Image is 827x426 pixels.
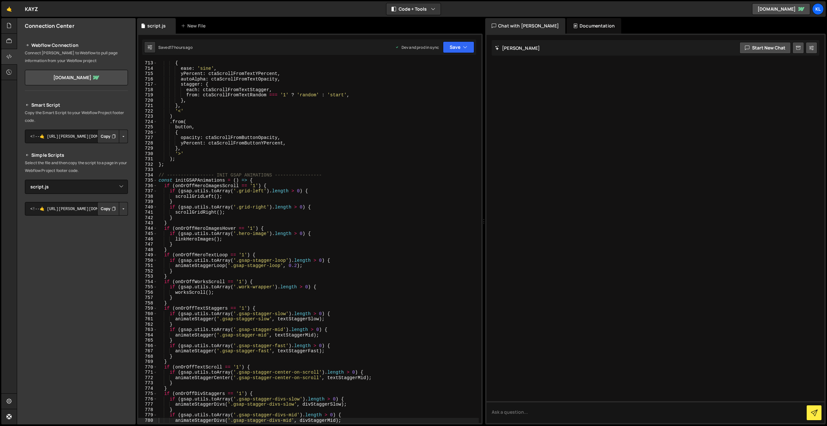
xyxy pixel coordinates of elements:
[138,311,157,317] div: 760
[97,130,128,143] div: Button group with nested dropdown
[25,289,129,347] iframe: YouTube video player
[138,295,157,301] div: 757
[138,98,157,103] div: 720
[138,87,157,93] div: 718
[138,252,157,258] div: 749
[138,205,157,210] div: 740
[97,202,128,216] div: Button group with nested dropdown
[138,215,157,221] div: 742
[138,103,157,109] div: 721
[138,407,157,413] div: 778
[1,1,17,17] a: 🤙
[138,279,157,285] div: 754
[138,380,157,386] div: 773
[138,242,157,247] div: 747
[567,18,621,34] div: Documentation
[138,274,157,279] div: 753
[25,130,128,143] textarea: <!--🤙 [URL][PERSON_NAME][DOMAIN_NAME]> <script>document.addEventListener("DOMContentLoaded", func...
[158,45,193,50] div: Saved
[752,3,810,15] a: [DOMAIN_NAME]
[138,290,157,295] div: 756
[386,3,441,15] button: Code + Tools
[138,156,157,162] div: 731
[138,263,157,269] div: 751
[138,220,157,226] div: 743
[739,42,791,54] button: Start new chat
[138,301,157,306] div: 758
[138,151,157,157] div: 730
[138,343,157,349] div: 766
[138,333,157,338] div: 764
[138,130,157,135] div: 726
[138,391,157,397] div: 775
[138,199,157,205] div: 739
[138,306,157,311] div: 759
[138,167,157,173] div: 733
[138,178,157,183] div: 735
[25,226,129,284] iframe: YouTube video player
[138,183,157,189] div: 736
[25,202,128,216] textarea: <!--🤙 [URL][PERSON_NAME][DOMAIN_NAME]> <script>document.addEventListener("DOMContentLoaded", func...
[25,159,128,175] p: Select the file and then copy the script to a page in your Webflow Project footer code.
[138,370,157,375] div: 771
[138,119,157,125] div: 724
[138,231,157,237] div: 745
[147,23,166,29] div: script.js
[138,237,157,242] div: 746
[138,316,157,322] div: 761
[138,284,157,290] div: 755
[138,146,157,151] div: 729
[138,402,157,407] div: 777
[138,173,157,178] div: 734
[25,151,128,159] h2: Simple Scripts
[138,412,157,418] div: 779
[138,354,157,359] div: 768
[443,41,474,53] button: Save
[138,82,157,87] div: 717
[138,188,157,194] div: 737
[181,23,208,29] div: New File
[138,71,157,77] div: 715
[138,124,157,130] div: 725
[138,162,157,167] div: 732
[25,70,128,85] a: [DOMAIN_NAME]
[138,109,157,114] div: 722
[25,101,128,109] h2: Smart Script
[138,327,157,333] div: 763
[138,210,157,215] div: 741
[138,141,157,146] div: 728
[138,348,157,354] div: 767
[25,49,128,65] p: Connect [PERSON_NAME] to Webflow to pull page information from your Webflow project
[138,386,157,391] div: 774
[485,18,565,34] div: Chat with [PERSON_NAME]
[97,202,119,216] button: Copy
[138,135,157,141] div: 727
[138,418,157,423] div: 780
[138,269,157,274] div: 752
[138,92,157,98] div: 719
[138,375,157,381] div: 772
[25,41,128,49] h2: Webflow Connection
[138,66,157,71] div: 714
[138,77,157,82] div: 716
[138,322,157,327] div: 762
[97,130,119,143] button: Copy
[138,194,157,199] div: 738
[395,45,439,50] div: Dev and prod in sync
[138,359,157,365] div: 769
[138,247,157,253] div: 748
[495,45,540,51] h2: [PERSON_NAME]
[138,60,157,66] div: 713
[138,397,157,402] div: 776
[25,5,38,13] div: KAYZ
[138,258,157,263] div: 750
[170,45,193,50] div: 17 hours ago
[138,365,157,370] div: 770
[25,109,128,124] p: Copy the Smart Script to your Webflow Project footer code.
[138,114,157,119] div: 723
[25,22,74,29] h2: Connection Center
[138,226,157,231] div: 744
[812,3,824,15] a: Kl
[138,338,157,343] div: 765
